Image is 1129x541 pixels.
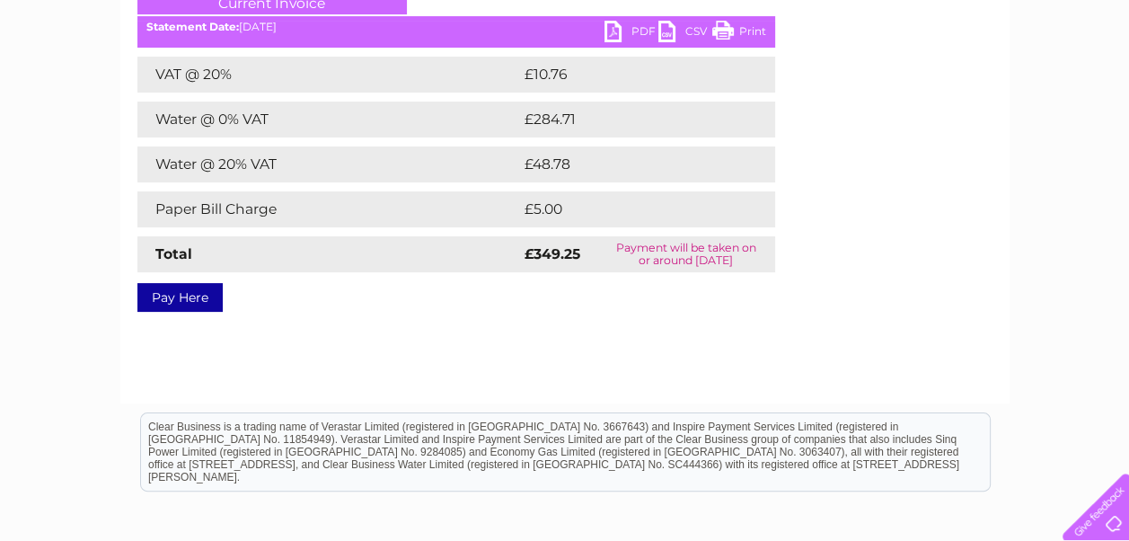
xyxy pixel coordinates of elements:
[40,47,131,102] img: logo.png
[137,57,520,93] td: VAT @ 20%
[137,191,520,227] td: Paper Bill Charge
[520,57,737,93] td: £10.76
[137,21,775,33] div: [DATE]
[137,283,223,312] a: Pay Here
[908,76,962,90] a: Telecoms
[141,10,990,87] div: Clear Business is a trading name of Verastar Limited (registered in [GEOGRAPHIC_DATA] No. 3667643...
[520,102,742,137] td: £284.71
[146,20,239,33] b: Statement Date:
[525,245,580,262] strong: £349.25
[596,236,774,272] td: Payment will be taken on or around [DATE]
[604,21,658,47] a: PDF
[1070,76,1112,90] a: Log out
[520,191,734,227] td: £5.00
[813,76,847,90] a: Water
[137,102,520,137] td: Water @ 0% VAT
[137,146,520,182] td: Water @ 20% VAT
[790,9,914,31] a: 0333 014 3131
[973,76,999,90] a: Blog
[712,21,766,47] a: Print
[520,146,739,182] td: £48.78
[155,245,192,262] strong: Total
[658,21,712,47] a: CSV
[858,76,897,90] a: Energy
[1010,76,1054,90] a: Contact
